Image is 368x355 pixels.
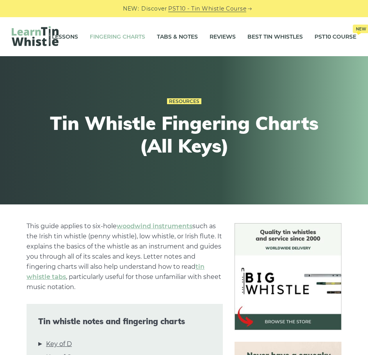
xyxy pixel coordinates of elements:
[167,98,201,105] a: Resources
[247,27,303,46] a: Best Tin Whistles
[12,26,59,46] img: LearnTinWhistle.com
[27,221,223,292] p: This guide applies to six-hole such as the Irish tin whistle (penny whistle), low whistle, or Iri...
[157,27,198,46] a: Tabs & Notes
[52,27,78,46] a: Lessons
[41,112,328,157] h1: Tin Whistle Fingering Charts (All Keys)
[46,339,72,349] a: Key of D
[235,223,341,330] img: BigWhistle Tin Whistle Store
[315,27,356,46] a: PST10 CourseNew
[90,27,145,46] a: Fingering Charts
[117,222,192,230] a: woodwind instruments
[210,27,236,46] a: Reviews
[38,317,211,326] span: Tin whistle notes and fingering charts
